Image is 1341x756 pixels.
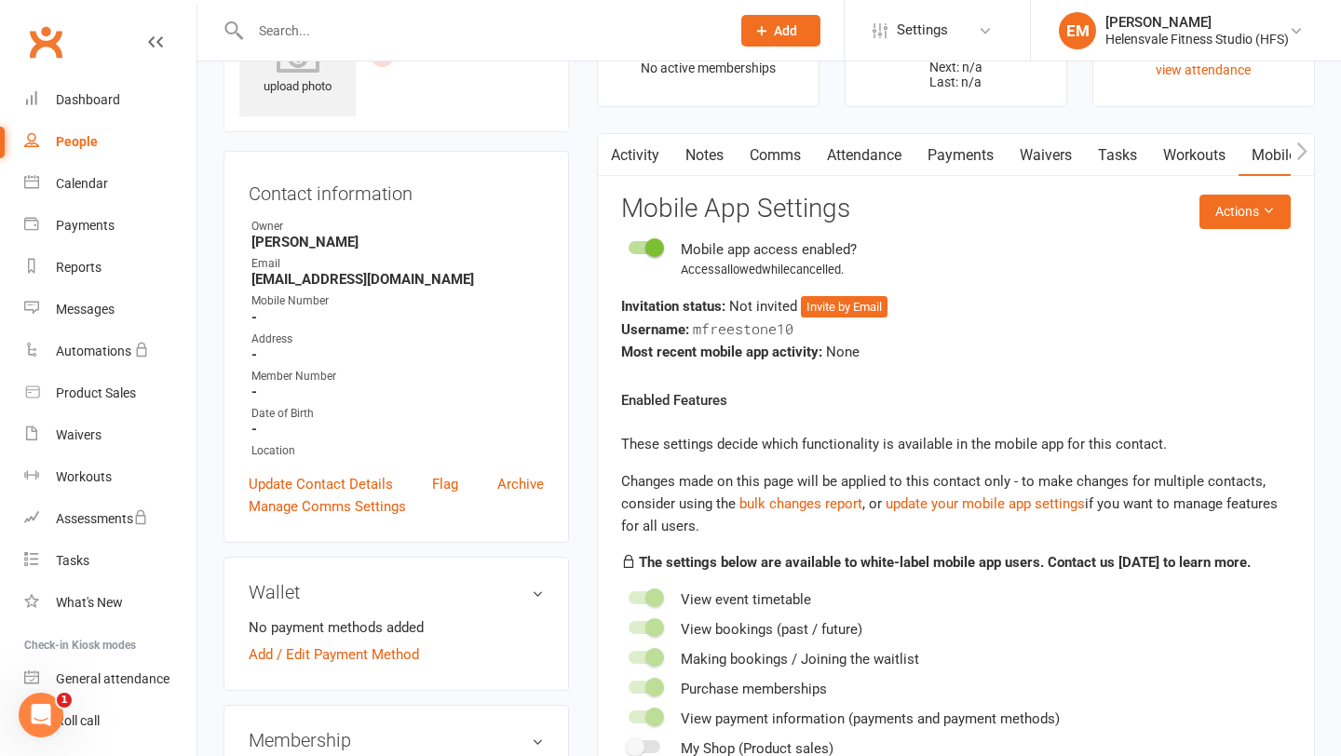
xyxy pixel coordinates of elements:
a: Activity [598,134,672,177]
a: Calendar [24,163,196,205]
a: Waivers [24,414,196,456]
a: Workouts [1150,134,1239,177]
a: Update Contact Details [249,473,393,495]
div: Reports [56,260,102,275]
h3: Membership [249,730,544,750]
div: What's New [56,595,123,610]
div: Mobile Number [251,292,544,310]
a: Tasks [1085,134,1150,177]
div: Product Sales [56,385,136,400]
div: Owner [251,218,544,236]
strong: Most recent mobile app activity: [621,344,822,360]
a: bulk changes report [739,495,862,512]
span: None [826,344,860,360]
a: Clubworx [22,19,69,65]
a: Notes [672,134,737,177]
div: Assessments [56,511,148,526]
span: Purchase memberships [681,681,827,697]
span: Cancelled member [398,47,527,62]
span: Making bookings / Joining the waitlist [681,651,919,668]
a: People [24,121,196,163]
h3: Wallet [249,582,544,602]
a: General attendance kiosk mode [24,658,196,700]
strong: Invitation status: [621,298,725,315]
strong: The settings below are available to white-label mobile app users. Contact us [DATE] to learn more. [639,554,1251,571]
a: Roll call [24,700,196,742]
span: , or [739,495,886,512]
div: upload photo [239,35,356,97]
p: Next: n/a Last: n/a [862,60,1050,89]
h3: Contact information [249,176,544,204]
span: Settings [897,9,948,51]
a: Workouts [24,456,196,498]
a: What's New [24,582,196,624]
a: Assessments [24,498,196,540]
a: view attendance [1156,62,1251,77]
strong: - [251,421,544,438]
a: Messages [24,289,196,331]
strong: [EMAIL_ADDRESS][DOMAIN_NAME] [251,271,544,288]
span: View event timetable [681,591,811,608]
div: Location [251,442,544,460]
div: Tasks [56,553,89,568]
span: View payment information (payments and payment methods) [681,710,1060,727]
div: EM [1059,12,1096,49]
a: Waivers [1007,134,1085,177]
a: Attendance [814,134,914,177]
div: General attendance [56,671,169,686]
a: Payments [914,134,1007,177]
div: Helensvale Fitness Studio (HFS) [1105,31,1289,47]
a: Tasks [24,540,196,582]
div: Mobile app access enabled? [681,238,857,261]
div: Waivers [56,427,102,442]
a: Reports [24,247,196,289]
label: Enabled Features [621,389,727,412]
span: No active memberships [641,61,776,75]
h3: Mobile App Settings [621,195,1291,223]
strong: - [251,309,544,326]
div: [PERSON_NAME] [1105,14,1289,31]
div: Dashboard [56,92,120,107]
div: Address [251,331,544,348]
strong: [PERSON_NAME] [251,234,544,250]
a: Flag [432,473,458,495]
iframe: Intercom live chat [19,693,63,737]
span: View bookings (past / future) [681,621,862,638]
a: Mobile App [1239,134,1339,177]
div: Payments [56,218,115,233]
button: Add [741,15,820,47]
span: . [841,263,844,277]
div: Email [251,255,544,273]
div: Automations [56,344,131,358]
a: Automations [24,331,196,372]
div: Roll call [56,713,100,728]
div: Workouts [56,469,112,484]
button: Invite by Email [801,296,887,318]
strong: - [251,346,544,363]
div: Not invited [621,295,1291,318]
div: Access allowed while cancelled [681,261,857,280]
input: Search... [245,18,717,44]
a: Comms [737,134,814,177]
a: Add / Edit Payment Method [249,643,419,666]
div: Calendar [56,176,108,191]
strong: Username: [621,321,689,338]
button: Actions [1199,195,1291,228]
div: Changes made on this page will be applied to this contact only - to make changes for multiple con... [621,470,1291,537]
p: These settings decide which functionality is available in the mobile app for this contact. [621,433,1291,455]
span: Add [774,23,797,38]
a: Product Sales [24,372,196,414]
a: update your mobile app settings [886,495,1085,512]
a: Dashboard [24,79,196,121]
a: Payments [24,205,196,247]
strong: - [251,384,544,400]
span: mfreestone10 [693,319,793,338]
a: Archive [497,473,544,495]
div: People [56,134,98,149]
div: Messages [56,302,115,317]
a: Manage Comms Settings [249,495,406,518]
div: Date of Birth [251,405,544,423]
div: Member Number [251,368,544,385]
li: No payment methods added [249,616,544,639]
span: 1 [57,693,72,708]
